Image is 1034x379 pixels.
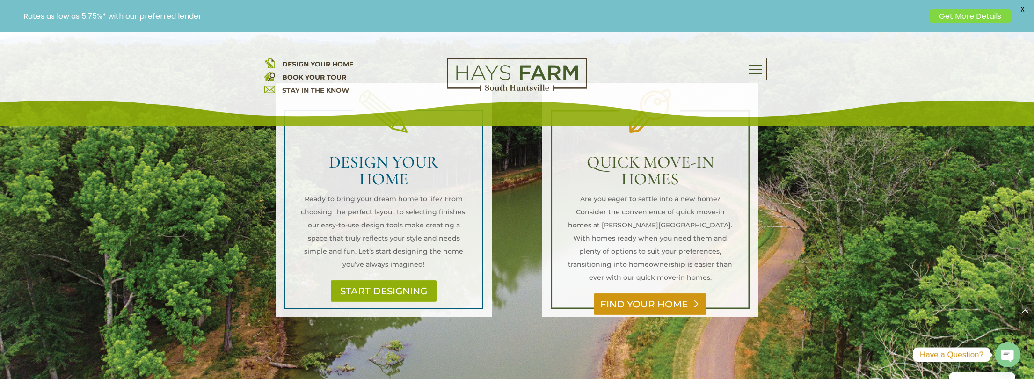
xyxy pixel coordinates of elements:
a: Get More Details [930,9,1011,23]
span: X [1015,2,1029,16]
a: START DESIGNING [331,280,437,302]
p: Are you eager to settle into a new home? Consider the convenience of quick move-in homes at [PERS... [567,192,734,284]
a: FIND YOUR HOME [594,293,706,315]
a: BOOK YOUR TOUR [282,73,346,81]
h2: DESIGN YOUR HOME [300,154,467,192]
img: design your home [264,58,275,68]
h2: QUICK MOVE-IN HOMES [567,154,734,192]
a: DESIGN YOUR HOME [282,60,353,68]
a: STAY IN THE KNOW [282,86,349,95]
a: hays farm homes huntsville development [447,85,587,93]
img: Logo [447,58,587,91]
img: book your home tour [264,71,275,81]
p: Ready to bring your dream home to life? From choosing the perfect layout to selecting finishes, o... [300,192,467,271]
p: Rates as low as 5.75%* with our preferred lender [23,12,925,21]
